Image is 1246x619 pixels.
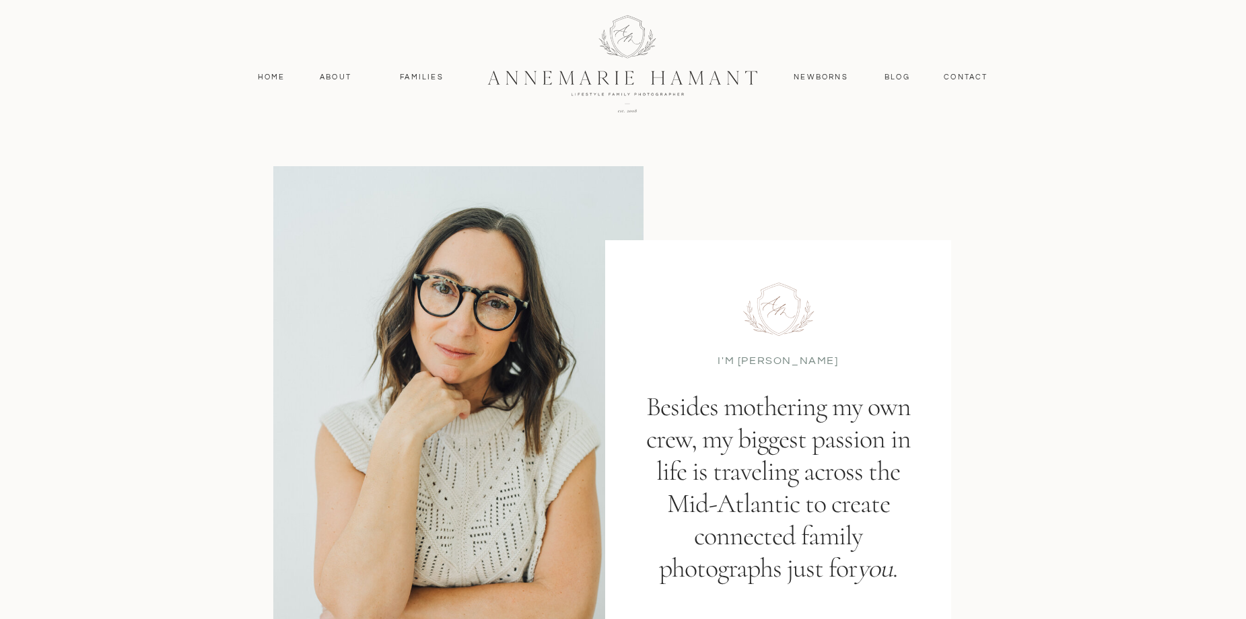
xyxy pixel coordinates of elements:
[857,552,893,584] i: you
[882,71,913,83] a: Blog
[392,71,452,83] a: Families
[718,353,839,367] p: I'M [PERSON_NAME]
[316,71,355,83] a: About
[937,71,996,83] a: contact
[789,71,854,83] a: Newborns
[252,71,291,83] a: Home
